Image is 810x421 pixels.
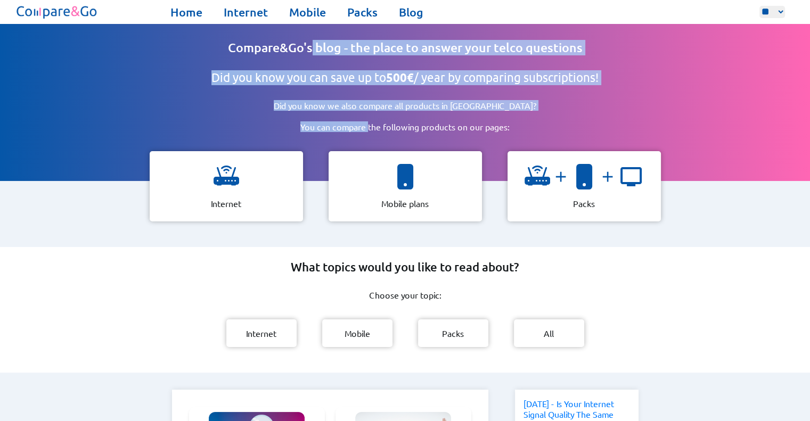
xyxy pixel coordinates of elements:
a: icon representing a wifi Internet [141,151,312,221]
a: Home [170,5,202,20]
img: icon representing a smartphone [392,164,418,189]
p: Mobile [345,328,370,339]
img: and [550,168,571,185]
p: You can compare the following products on our pages: [266,121,544,132]
h2: What topics would you like to read about? [291,260,519,275]
img: and [597,168,618,185]
img: icon representing a wifi [214,164,239,189]
a: Packs [347,5,378,20]
img: Logo of Compare&Go [14,3,100,21]
p: All [544,328,554,339]
a: Mobile [289,5,326,20]
p: Did you know we also compare all products in [GEOGRAPHIC_DATA]? [240,100,570,111]
img: icon representing a tv [618,164,644,189]
p: Packs [573,198,595,209]
p: Internet [246,328,276,339]
a: icon representing a smartphone Mobile plans [320,151,490,221]
img: icon representing a smartphone [571,164,597,189]
p: Choose your topic: [369,290,441,300]
p: Packs [442,328,464,339]
a: Blog [399,5,423,20]
img: icon representing a wifi [525,164,550,189]
h1: Compare&Go's blog - the place to answer your telco questions [228,40,583,55]
b: 500€ [386,70,414,85]
a: Internet [224,5,268,20]
h2: Did you know you can save up to / year by comparing subscriptions! [211,70,599,85]
p: Internet [211,198,241,209]
p: Mobile plans [381,198,429,209]
a: icon representing a wifiandicon representing a smartphoneandicon representing a tv Packs [499,151,669,221]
